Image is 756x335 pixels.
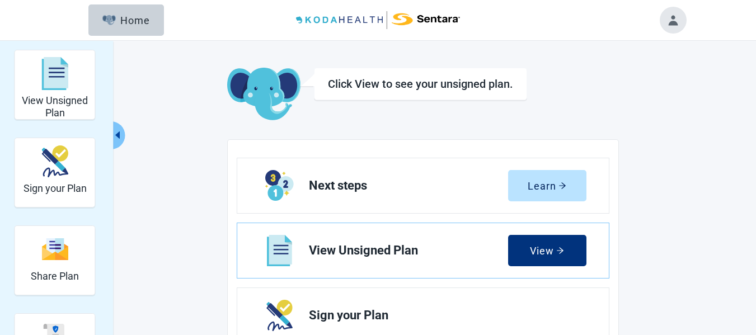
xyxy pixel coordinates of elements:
[309,309,577,322] span: Sign your Plan
[15,50,96,120] div: View Unsigned Plan
[20,95,91,119] h2: View Unsigned Plan
[88,4,164,36] button: ElephantHome
[24,182,87,195] h2: Sign your Plan
[296,11,459,29] img: Koda Health
[237,158,609,213] a: Learn Next steps section
[558,182,566,190] span: arrow-right
[556,247,564,254] span: arrow-right
[41,237,68,261] img: svg%3e
[15,138,96,207] div: Sign your Plan
[111,121,125,149] button: Collapse menu
[328,77,513,91] h1: Click View to see your unsigned plan.
[528,180,566,191] div: Learn
[102,15,116,25] img: Elephant
[41,57,68,91] img: svg%3e
[309,244,508,257] span: View Unsigned Plan
[660,7,687,34] button: Toggle account menu
[31,270,79,282] h2: Share Plan
[309,179,508,192] span: Next steps
[530,245,564,256] div: View
[508,235,586,266] button: Viewarrow-right
[15,225,96,295] div: Share Plan
[112,130,123,140] span: caret-left
[237,223,609,278] a: View View Unsigned Plan section
[41,145,68,177] img: make_plan_official-CpYJDfBD.svg
[227,68,300,121] img: Koda Elephant
[102,15,151,26] div: Home
[508,170,586,201] button: Learnarrow-right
